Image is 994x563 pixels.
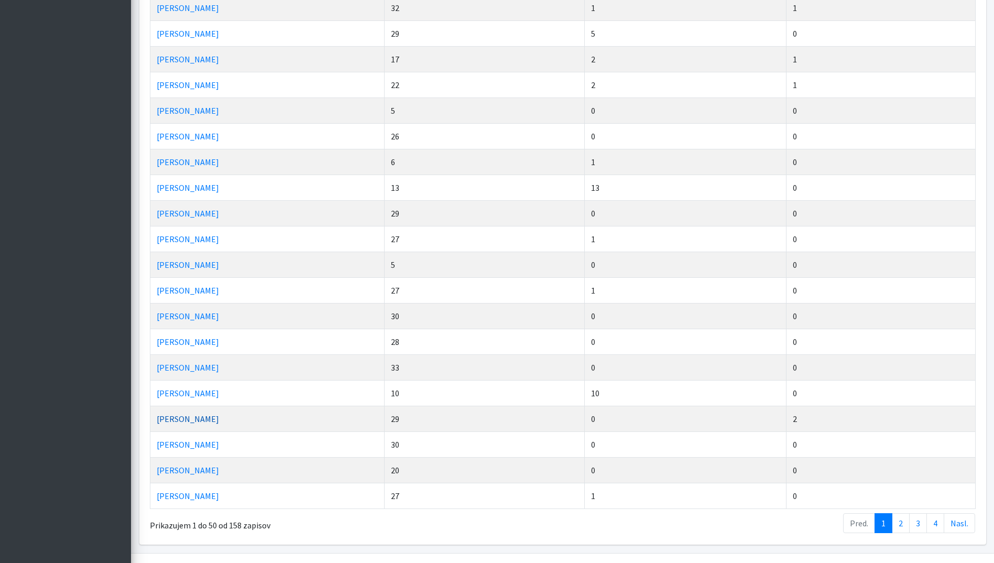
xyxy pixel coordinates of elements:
[585,175,787,200] td: 13
[385,46,585,72] td: 17
[385,277,585,303] td: 27
[157,362,219,373] a: [PERSON_NAME]
[385,226,585,252] td: 27
[385,72,585,98] td: 22
[787,277,975,303] td: 0
[875,513,892,533] a: 1
[787,457,975,483] td: 0
[585,277,787,303] td: 1
[157,259,219,270] a: [PERSON_NAME]
[157,80,219,90] a: [PERSON_NAME]
[385,380,585,406] td: 10
[787,123,975,149] td: 0
[385,354,585,380] td: 33
[585,354,787,380] td: 0
[787,483,975,508] td: 0
[585,252,787,277] td: 0
[787,354,975,380] td: 0
[385,406,585,431] td: 29
[585,329,787,354] td: 0
[385,20,585,46] td: 29
[157,105,219,116] a: [PERSON_NAME]
[157,311,219,321] a: [PERSON_NAME]
[787,20,975,46] td: 0
[787,175,975,200] td: 0
[385,431,585,457] td: 30
[385,483,585,508] td: 27
[157,3,219,13] a: [PERSON_NAME]
[157,465,219,475] a: [PERSON_NAME]
[157,208,219,219] a: [PERSON_NAME]
[385,175,585,200] td: 13
[385,252,585,277] td: 5
[787,431,975,457] td: 0
[585,483,787,508] td: 1
[787,329,975,354] td: 0
[787,226,975,252] td: 0
[385,123,585,149] td: 26
[157,491,219,501] a: [PERSON_NAME]
[585,20,787,46] td: 5
[385,200,585,226] td: 29
[585,98,787,123] td: 0
[385,329,585,354] td: 28
[385,149,585,175] td: 6
[157,54,219,64] a: [PERSON_NAME]
[787,380,975,406] td: 0
[585,226,787,252] td: 1
[157,182,219,193] a: [PERSON_NAME]
[787,303,975,329] td: 0
[787,46,975,72] td: 1
[585,72,787,98] td: 2
[385,303,585,329] td: 30
[787,252,975,277] td: 0
[787,98,975,123] td: 0
[585,406,787,431] td: 0
[157,285,219,296] a: [PERSON_NAME]
[385,457,585,483] td: 20
[909,513,927,533] a: 3
[157,337,219,347] a: [PERSON_NAME]
[944,513,975,533] a: Nasl.
[787,200,975,226] td: 0
[157,131,219,142] a: [PERSON_NAME]
[150,512,490,532] div: Prikazujem 1 do 50 od 158 zapisov
[787,72,975,98] td: 1
[585,303,787,329] td: 0
[157,414,219,424] a: [PERSON_NAME]
[585,200,787,226] td: 0
[585,431,787,457] td: 0
[385,98,585,123] td: 5
[926,513,944,533] a: 4
[787,406,975,431] td: 2
[585,457,787,483] td: 0
[585,380,787,406] td: 10
[157,388,219,398] a: [PERSON_NAME]
[157,439,219,450] a: [PERSON_NAME]
[787,149,975,175] td: 0
[157,157,219,167] a: [PERSON_NAME]
[585,149,787,175] td: 1
[157,234,219,244] a: [PERSON_NAME]
[585,46,787,72] td: 2
[585,123,787,149] td: 0
[892,513,910,533] a: 2
[157,28,219,39] a: [PERSON_NAME]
